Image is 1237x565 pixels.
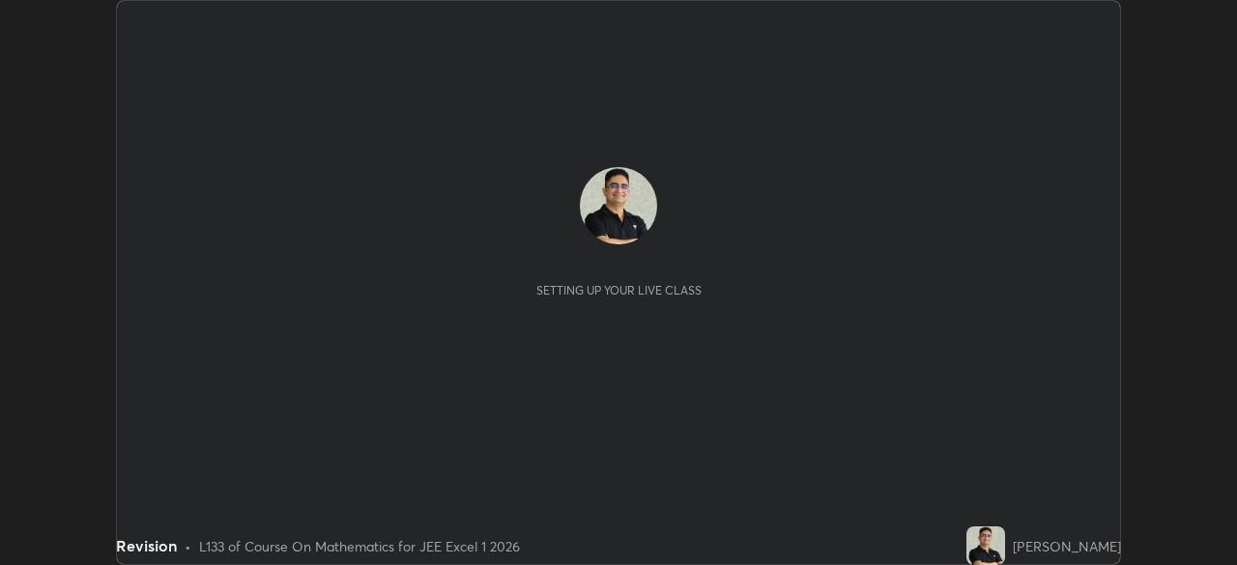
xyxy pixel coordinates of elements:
div: • [185,536,191,556]
div: Revision [116,534,177,557]
div: Setting up your live class [536,283,702,297]
img: 80a8f8f514494e9a843945b90b7e7503.jpg [966,526,1005,565]
img: 80a8f8f514494e9a843945b90b7e7503.jpg [580,167,657,244]
div: L133 of Course On Mathematics for JEE Excel 1 2026 [199,536,520,556]
div: [PERSON_NAME] [1013,536,1121,556]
